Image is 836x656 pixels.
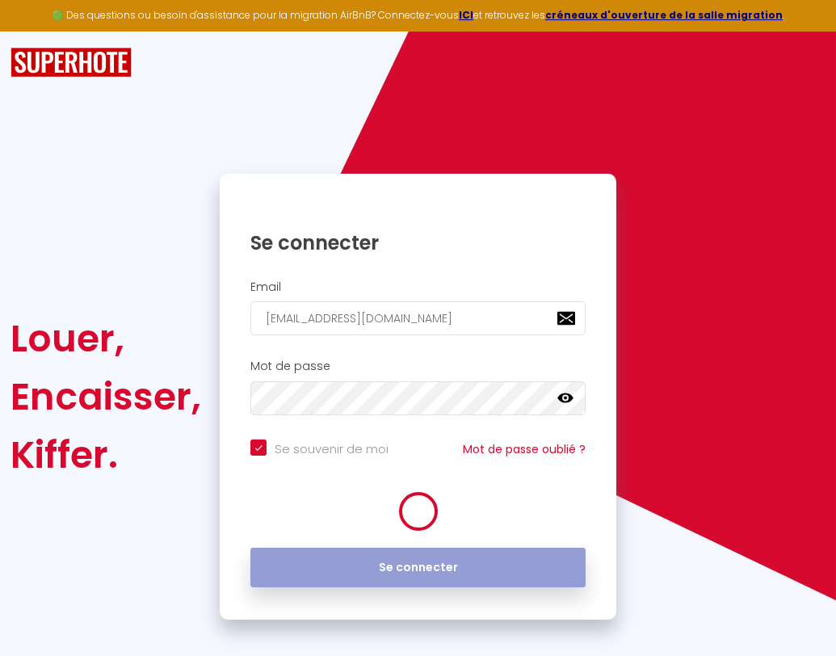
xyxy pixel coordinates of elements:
h2: Mot de passe [250,360,586,373]
div: Encaisser, [11,368,201,426]
a: ICI [459,8,473,22]
h1: Se connecter [250,230,586,255]
div: Kiffer. [11,426,201,484]
button: Se connecter [250,548,586,588]
h2: Email [250,280,586,294]
input: Ton Email [250,301,586,335]
a: Mot de passe oublié ? [463,441,586,457]
a: créneaux d'ouverture de la salle migration [545,8,783,22]
img: SuperHote logo [11,48,132,78]
button: Ouvrir le widget de chat LiveChat [13,6,61,55]
div: Louer, [11,309,201,368]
